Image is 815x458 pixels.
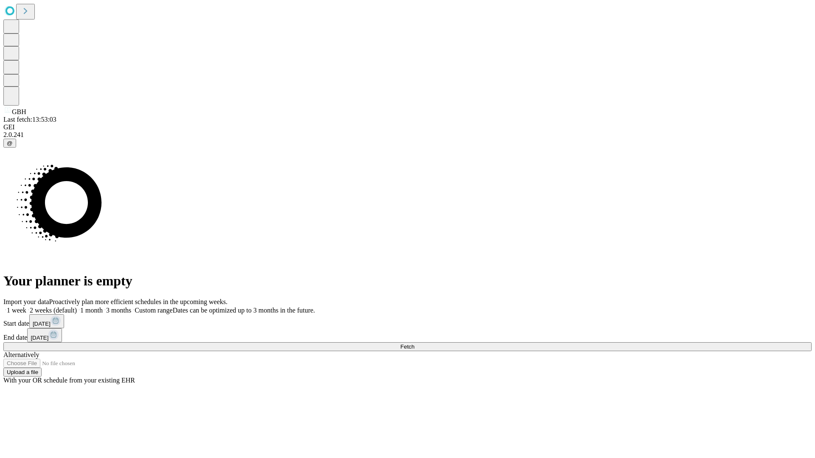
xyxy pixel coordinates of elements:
[3,351,39,358] span: Alternatively
[3,328,812,342] div: End date
[27,328,62,342] button: [DATE]
[7,307,26,314] span: 1 week
[3,298,49,305] span: Import your data
[3,123,812,131] div: GEI
[7,140,13,146] span: @
[3,116,56,123] span: Last fetch: 13:53:03
[3,273,812,289] h1: Your planner is empty
[29,314,64,328] button: [DATE]
[3,131,812,139] div: 2.0.241
[173,307,315,314] span: Dates can be optimized up to 3 months in the future.
[33,321,51,327] span: [DATE]
[3,314,812,328] div: Start date
[3,342,812,351] button: Fetch
[3,377,135,384] span: With your OR schedule from your existing EHR
[106,307,131,314] span: 3 months
[30,307,77,314] span: 2 weeks (default)
[12,108,26,115] span: GBH
[80,307,103,314] span: 1 month
[135,307,172,314] span: Custom range
[3,139,16,148] button: @
[31,335,48,341] span: [DATE]
[400,343,414,350] span: Fetch
[3,368,42,377] button: Upload a file
[49,298,228,305] span: Proactively plan more efficient schedules in the upcoming weeks.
